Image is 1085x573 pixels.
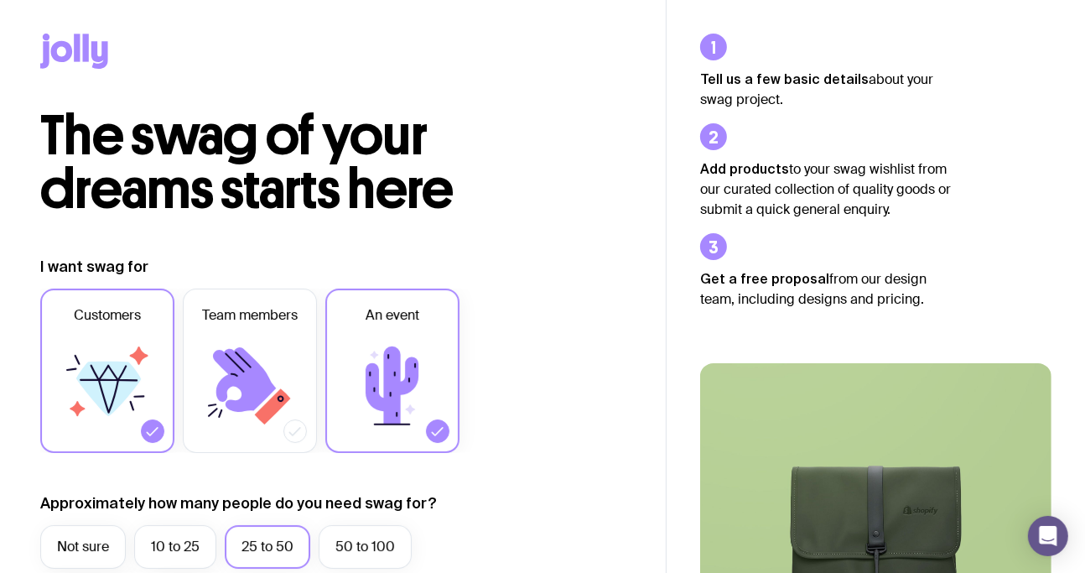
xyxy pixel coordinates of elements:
label: 10 to 25 [134,525,216,569]
label: Approximately how many people do you need swag for? [40,493,437,513]
label: I want swag for [40,257,148,277]
label: Not sure [40,525,126,569]
span: Customers [74,305,141,326]
p: from our design team, including designs and pricing. [700,268,952,310]
label: 25 to 50 [225,525,310,569]
strong: Get a free proposal [700,271,829,286]
p: about your swag project. [700,69,952,110]
span: An event [366,305,419,326]
p: to your swag wishlist from our curated collection of quality goods or submit a quick general enqu... [700,159,952,220]
label: 50 to 100 [319,525,412,569]
span: The swag of your dreams starts here [40,102,454,222]
strong: Add products [700,161,789,176]
div: Open Intercom Messenger [1028,516,1068,556]
strong: Tell us a few basic details [700,71,869,86]
span: Team members [202,305,298,326]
